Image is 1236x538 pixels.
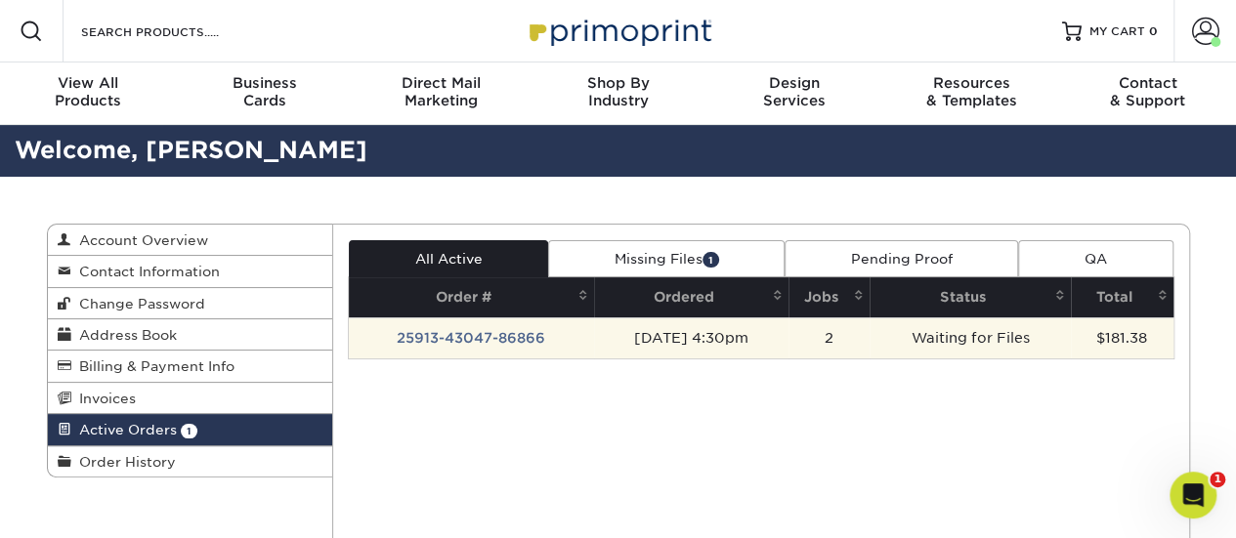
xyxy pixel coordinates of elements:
[883,62,1060,125] a: Resources& Templates
[71,264,220,279] span: Contact Information
[353,62,530,125] a: Direct MailMarketing
[1071,277,1173,317] th: Total
[548,240,785,277] a: Missing Files1
[1059,74,1236,109] div: & Support
[521,10,716,52] img: Primoprint
[71,454,176,470] span: Order History
[349,277,594,317] th: Order #
[71,391,136,406] span: Invoices
[1210,472,1225,487] span: 1
[706,74,883,109] div: Services
[594,277,789,317] th: Ordered
[788,317,870,358] td: 2
[1059,62,1236,125] a: Contact& Support
[785,240,1018,277] a: Pending Proof
[883,74,1060,109] div: & Templates
[1059,74,1236,92] span: Contact
[883,74,1060,92] span: Resources
[1071,317,1173,358] td: $181.38
[706,62,883,125] a: DesignServices
[71,422,177,437] span: Active Orders
[594,317,789,358] td: [DATE] 4:30pm
[349,240,548,277] a: All Active
[48,446,333,476] a: Order History
[48,351,333,382] a: Billing & Payment Info
[870,317,1070,358] td: Waiting for Files
[530,74,706,109] div: Industry
[71,327,177,343] span: Address Book
[1089,23,1145,40] span: MY CART
[530,74,706,92] span: Shop By
[48,256,333,287] a: Contact Information
[177,62,354,125] a: BusinessCards
[353,74,530,92] span: Direct Mail
[79,20,270,43] input: SEARCH PRODUCTS.....
[349,317,594,358] td: 25913-43047-86866
[870,277,1070,317] th: Status
[48,225,333,256] a: Account Overview
[48,383,333,414] a: Invoices
[48,288,333,319] a: Change Password
[71,232,208,248] span: Account Overview
[703,252,719,267] span: 1
[71,296,205,311] span: Change Password
[1018,240,1172,277] a: QA
[48,319,333,351] a: Address Book
[706,74,883,92] span: Design
[177,74,354,109] div: Cards
[353,74,530,109] div: Marketing
[788,277,870,317] th: Jobs
[177,74,354,92] span: Business
[48,414,333,445] a: Active Orders 1
[1170,472,1216,518] iframe: Intercom live chat
[530,62,706,125] a: Shop ByIndustry
[1149,24,1158,38] span: 0
[181,424,197,438] span: 1
[71,358,234,374] span: Billing & Payment Info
